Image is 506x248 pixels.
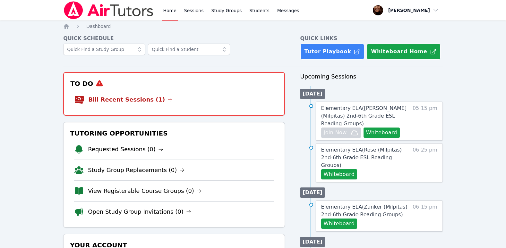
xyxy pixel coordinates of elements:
a: Elementary ELA(Zanker (Milpitas) 2nd-6th Grade Reading Groups) [321,203,408,219]
a: Open Study Group Invitations (0) [88,207,191,216]
input: Quick Find a Student [148,44,230,55]
span: 06:15 pm [413,203,437,229]
input: Quick Find a Study Group [63,44,145,55]
span: Elementary ELA ( [PERSON_NAME] (Milpitas) 2nd-6th Grade ESL Reading Groups ) [321,105,407,127]
span: Elementary ELA ( Rose (Milpitas) 2nd-6th Grade ESL Reading Groups ) [321,147,402,168]
a: Study Group Replacements (0) [88,166,184,175]
a: View Registerable Course Groups (0) [88,186,202,195]
button: Whiteboard [364,128,400,138]
button: Whiteboard [321,169,357,179]
li: [DATE] [300,187,325,198]
span: 05:15 pm [413,104,437,138]
a: Requested Sessions (0) [88,145,163,154]
li: [DATE] [300,89,325,99]
h3: Upcoming Sessions [300,72,443,81]
a: Dashboard [86,23,111,29]
a: Elementary ELA([PERSON_NAME] (Milpitas) 2nd-6th Grade ESL Reading Groups) [321,104,408,128]
li: [DATE] [300,237,325,247]
img: Air Tutors [63,1,154,19]
span: 06:25 pm [413,146,437,179]
span: Join Now [324,129,347,136]
button: Whiteboard Home [367,44,440,60]
span: Messages [277,7,299,14]
button: Whiteboard [321,219,357,229]
h3: Tutoring Opportunities [69,128,279,139]
nav: Breadcrumb [63,23,443,29]
span: Elementary ELA ( Zanker (Milpitas) 2nd-6th Grade Reading Groups ) [321,204,407,218]
span: Dashboard [86,24,111,29]
a: Tutor Playbook [300,44,364,60]
h4: Quick Schedule [63,35,285,42]
a: Bill Recent Sessions (1) [88,95,173,104]
h4: Quick Links [300,35,443,42]
a: Elementary ELA(Rose (Milpitas) 2nd-6th Grade ESL Reading Groups) [321,146,408,169]
button: Join Now [321,128,361,138]
h3: To Do [69,78,279,89]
